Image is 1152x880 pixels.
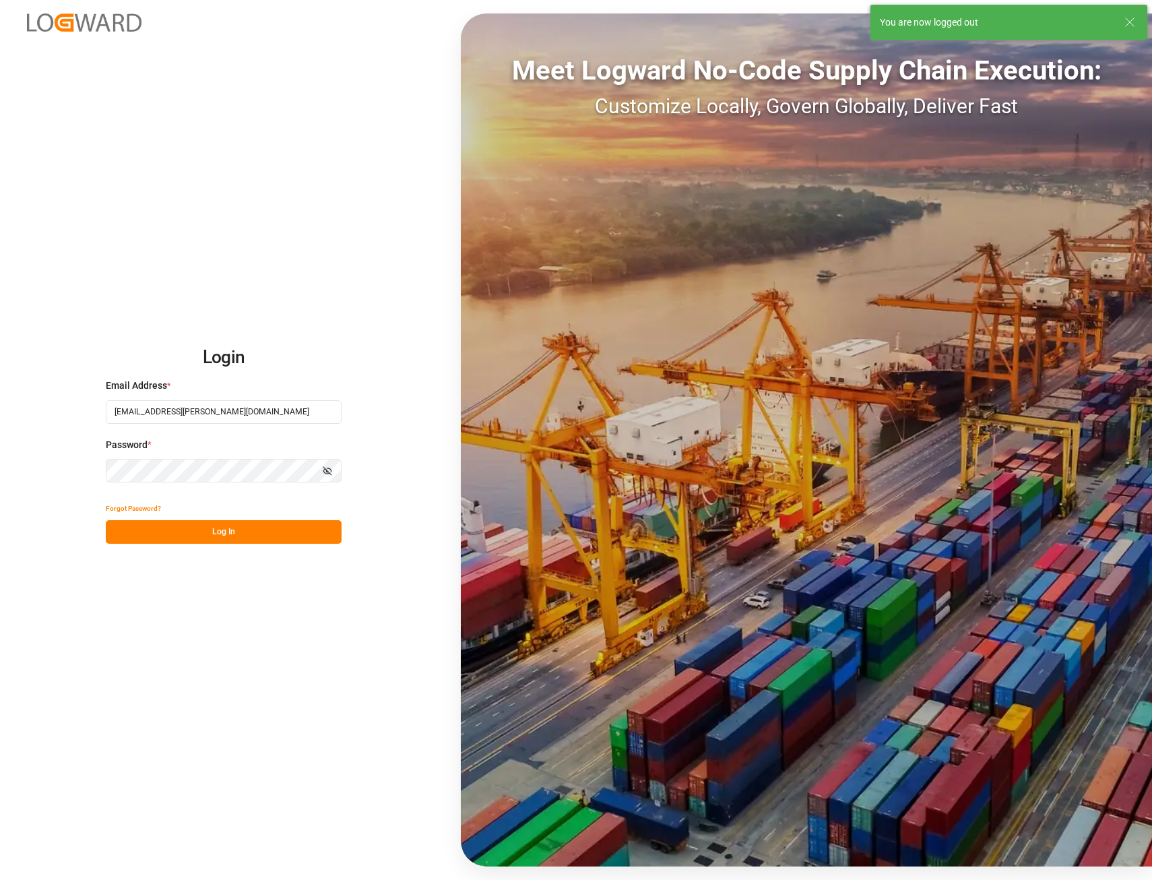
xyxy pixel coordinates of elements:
[461,51,1152,91] div: Meet Logward No-Code Supply Chain Execution:
[106,400,342,424] input: Enter your email
[106,438,148,452] span: Password
[106,336,342,379] h2: Login
[461,91,1152,121] div: Customize Locally, Govern Globally, Deliver Fast
[880,15,1112,30] div: You are now logged out
[106,520,342,544] button: Log In
[27,13,141,32] img: Logward_new_orange.png
[106,379,167,393] span: Email Address
[106,497,161,520] button: Forgot Password?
